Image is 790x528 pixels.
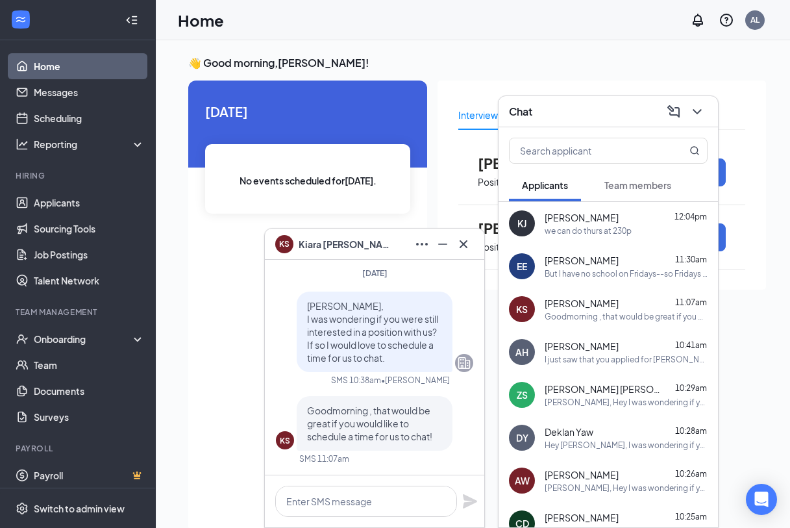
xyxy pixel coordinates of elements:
div: AW [515,474,530,487]
div: [PERSON_NAME], Hey I was wondering if you were still interested in a job with us? If so I was won... [545,483,708,494]
div: AH [515,346,528,358]
span: 10:28am [675,426,707,436]
span: 11:30am [675,255,707,264]
div: KS [516,303,528,316]
span: Team members [604,179,671,191]
span: [PERSON_NAME] [545,297,619,310]
a: Documents [34,378,145,404]
div: EE [517,260,527,273]
span: [DATE] [205,101,410,121]
div: But I have no school on Fridays--so Fridays and Saturdays are wide open. [545,268,708,279]
div: [PERSON_NAME], Hey I was wondering if you were still interested in a position with us? If so coul... [545,397,708,408]
span: 11:07am [675,297,707,307]
span: Goodmorning , that would be great if you would like to schedule a time for us to chat! [307,405,432,442]
div: Hey [PERSON_NAME], I was wondering if you were still interested in a job with us? if so could you... [545,440,708,451]
span: [PERSON_NAME] [478,220,621,236]
div: Team Management [16,307,142,318]
a: Applicants [34,190,145,216]
svg: Company [456,355,472,371]
a: PayrollCrown [34,462,145,488]
div: Reporting [34,138,145,151]
div: Interview completed [458,108,547,122]
span: Kiara [PERSON_NAME] [299,237,389,251]
svg: Cross [456,236,471,252]
div: Switch to admin view [34,502,125,515]
div: Goodmorning , that would be great if you would like to schedule a time for us to chat! [545,311,708,322]
div: Open Intercom Messenger [746,484,777,515]
svg: Minimize [435,236,451,252]
svg: MagnifyingGlass [689,145,700,156]
svg: Notifications [690,12,706,28]
span: 12:04pm [674,212,707,221]
h3: 👋 Good morning, [PERSON_NAME] ! [188,56,766,70]
svg: Analysis [16,138,29,151]
a: Sourcing Tools [34,216,145,242]
span: 10:41am [675,340,707,350]
a: Surveys [34,404,145,430]
button: ChevronDown [687,101,708,122]
a: Job Postings [34,242,145,268]
span: [DATE] [362,268,388,278]
span: Deklan Yaw [545,425,593,438]
div: Onboarding [34,333,134,346]
span: [PERSON_NAME] [545,340,619,353]
svg: QuestionInfo [719,12,734,28]
svg: Settings [16,502,29,515]
div: Hiring [16,170,142,181]
div: KJ [517,217,526,230]
span: 10:29am [675,383,707,393]
svg: ComposeMessage [666,104,682,119]
span: [PERSON_NAME] [545,211,619,224]
h1: Home [178,9,224,31]
span: 10:26am [675,469,707,479]
span: [PERSON_NAME] [478,155,621,171]
p: Position: [478,176,515,188]
a: Scheduling [34,105,145,131]
svg: Ellipses [414,236,430,252]
div: ZS [517,388,528,401]
span: Applicants [522,179,568,191]
div: we can do thurs at 230p [545,225,632,236]
span: [PERSON_NAME] [545,511,619,524]
button: Minimize [432,234,453,255]
span: 10:25am [675,512,707,522]
span: [PERSON_NAME] [PERSON_NAME] [545,383,661,396]
div: SMS 10:38am [331,375,381,386]
span: [PERSON_NAME] [545,254,619,267]
button: ComposeMessage [663,101,684,122]
svg: Plane [462,494,478,509]
div: Payroll [16,443,142,454]
svg: WorkstreamLogo [14,13,27,26]
input: Search applicant [510,138,663,163]
svg: Collapse [125,14,138,27]
a: Home [34,53,145,79]
a: Talent Network [34,268,145,294]
svg: ChevronDown [689,104,705,119]
a: Messages [34,79,145,105]
span: No events scheduled for [DATE] . [240,173,376,188]
div: KS [280,435,290,446]
svg: UserCheck [16,333,29,346]
h3: Chat [509,105,532,119]
button: Cross [453,234,474,255]
div: DY [516,431,528,444]
span: [PERSON_NAME] [545,468,619,481]
button: Ellipses [412,234,432,255]
a: Team [34,352,145,378]
div: AL [750,14,759,25]
span: [PERSON_NAME], I was wondering if you were still interested in a position with us? If so I would ... [307,300,438,364]
div: SMS 11:07am [299,453,349,464]
div: I just saw that you applied for [PERSON_NAME]- we dont really have that position here at this loc... [545,354,708,365]
span: • [PERSON_NAME] [381,375,450,386]
p: Position: [478,241,515,253]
